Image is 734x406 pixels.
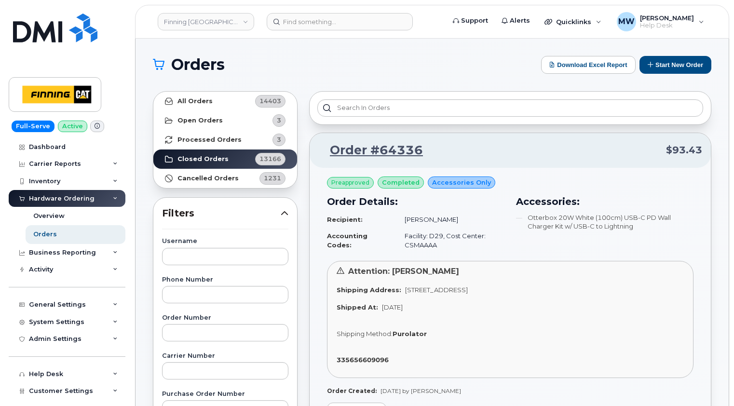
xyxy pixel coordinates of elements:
td: Facility: D29, Cost Center: CSMAAAA [396,228,504,253]
strong: Cancelled Orders [177,175,239,182]
span: completed [382,178,420,187]
strong: Shipped At: [337,303,378,311]
h3: Accessories: [516,194,693,209]
span: Filters [162,206,281,220]
span: Preapproved [331,178,369,187]
td: [PERSON_NAME] [396,211,504,228]
span: 13166 [259,154,281,163]
li: Otterbox 20W White (100cm) USB-C PD Wall Charger Kit w/ USB-C to Lightning [516,213,693,231]
strong: Recipient: [327,216,363,223]
span: [DATE] [382,303,403,311]
a: All Orders14403 [153,92,297,111]
a: Cancelled Orders1231 [153,169,297,188]
span: [DATE] by [PERSON_NAME] [381,387,461,394]
button: Download Excel Report [541,56,636,74]
label: Username [162,238,288,244]
span: 3 [277,135,281,144]
strong: All Orders [177,97,213,105]
strong: Accounting Codes: [327,232,367,249]
span: [STREET_ADDRESS] [405,286,468,294]
strong: Shipping Address: [337,286,401,294]
span: Accessories Only [432,178,491,187]
label: Carrier Number [162,353,288,359]
span: 14403 [259,96,281,106]
a: Open Orders3 [153,111,297,130]
strong: Closed Orders [177,155,229,163]
a: Closed Orders13166 [153,149,297,169]
label: Phone Number [162,277,288,283]
strong: Purolator [393,330,427,338]
strong: 335656609096 [337,356,389,364]
a: Processed Orders3 [153,130,297,149]
span: Shipping Method: [337,330,393,338]
strong: Open Orders [177,117,223,124]
button: Start New Order [639,56,711,74]
strong: Processed Orders [177,136,242,144]
span: $93.43 [666,143,702,157]
h3: Order Details: [327,194,504,209]
span: 1231 [264,174,281,183]
a: 335656609096 [337,356,393,364]
label: Order Number [162,315,288,321]
label: Purchase Order Number [162,391,288,397]
span: Attention: [PERSON_NAME] [348,267,459,276]
span: 3 [277,116,281,125]
a: Order #64336 [318,142,423,159]
span: Orders [171,57,225,72]
strong: Order Created: [327,387,377,394]
input: Search in orders [317,99,703,117]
